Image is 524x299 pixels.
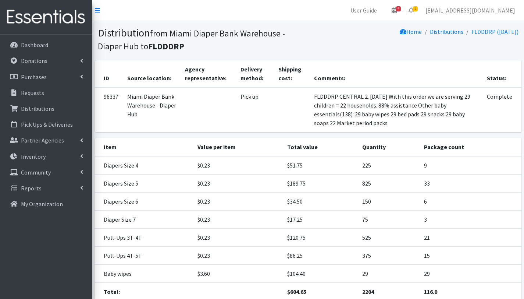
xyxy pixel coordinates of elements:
[3,101,89,116] a: Distributions
[358,229,420,247] td: 525
[21,73,47,81] p: Purchases
[430,28,463,35] a: Distributions
[420,229,521,247] td: 21
[3,117,89,132] a: Pick Ups & Deliveries
[3,165,89,180] a: Community
[358,193,420,211] td: 150
[21,169,51,176] p: Community
[358,265,420,283] td: 29
[104,288,120,295] strong: Total:
[21,153,46,160] p: Inventory
[21,89,44,96] p: Requests
[95,60,123,87] th: ID
[358,156,420,175] td: 225
[358,247,420,265] td: 375
[95,87,123,132] td: 96337
[193,265,283,283] td: $3.60
[21,184,42,192] p: Reports
[181,60,236,87] th: Agency representative:
[95,229,193,247] td: Pull-Ups 3T-4T
[420,265,521,283] td: 29
[283,175,358,193] td: $189.75
[193,229,283,247] td: $0.23
[21,57,47,64] p: Donations
[193,247,283,265] td: $0.23
[283,229,358,247] td: $120.75
[310,87,483,132] td: FLDDDRP CENTRAL 2. [DATE] With this order we are serving 29 children = 22 households. 88% assista...
[358,138,420,156] th: Quantity
[283,138,358,156] th: Total value
[3,5,89,29] img: HumanEssentials
[95,156,193,175] td: Diapers Size 4
[95,193,193,211] td: Diapers Size 6
[424,288,437,295] strong: 116.0
[236,60,274,87] th: Delivery method:
[420,156,521,175] td: 9
[3,149,89,164] a: Inventory
[358,175,420,193] td: 825
[193,138,283,156] th: Value per item
[123,60,181,87] th: Source location:
[413,6,418,11] span: 1
[420,247,521,265] td: 15
[95,175,193,193] td: Diapers Size 5
[482,87,521,132] td: Complete
[310,60,483,87] th: Comments:
[283,247,358,265] td: $86.25
[21,200,63,208] p: My Organization
[283,265,358,283] td: $104.40
[420,193,521,211] td: 6
[21,121,73,128] p: Pick Ups & Deliveries
[193,175,283,193] td: $0.23
[3,181,89,196] a: Reports
[471,28,518,35] a: FLDDDRP ([DATE])
[21,137,64,144] p: Partner Agencies
[236,87,274,132] td: Pick up
[21,41,48,49] p: Dashboard
[98,28,285,52] small: from Miami Diaper Bank Warehouse - Diaper Hub to
[123,87,181,132] td: Miami Diaper Bank Warehouse - Diaper Hub
[193,193,283,211] td: $0.23
[345,3,383,18] a: User Guide
[420,211,521,229] td: 3
[283,211,358,229] td: $17.25
[283,193,358,211] td: $34.50
[362,288,374,295] strong: 2204
[420,175,521,193] td: 33
[98,27,306,52] h1: Distribution
[3,85,89,100] a: Requests
[283,156,358,175] td: $51.75
[3,70,89,84] a: Purchases
[95,211,193,229] td: Diaper Size 7
[287,288,306,295] strong: $604.65
[3,133,89,148] a: Partner Agencies
[396,6,401,11] span: 4
[95,247,193,265] td: Pull-Ups 4T-5T
[95,265,193,283] td: Baby wipes
[386,3,403,18] a: 4
[21,105,54,112] p: Distributions
[482,60,521,87] th: Status:
[420,3,521,18] a: [EMAIL_ADDRESS][DOMAIN_NAME]
[3,38,89,52] a: Dashboard
[3,53,89,68] a: Donations
[403,3,420,18] a: 1
[3,197,89,211] a: My Organization
[193,211,283,229] td: $0.23
[95,138,193,156] th: Item
[358,211,420,229] td: 75
[193,156,283,175] td: $0.23
[274,60,310,87] th: Shipping cost:
[400,28,422,35] a: Home
[148,41,184,52] b: FLDDDRP
[420,138,521,156] th: Package count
